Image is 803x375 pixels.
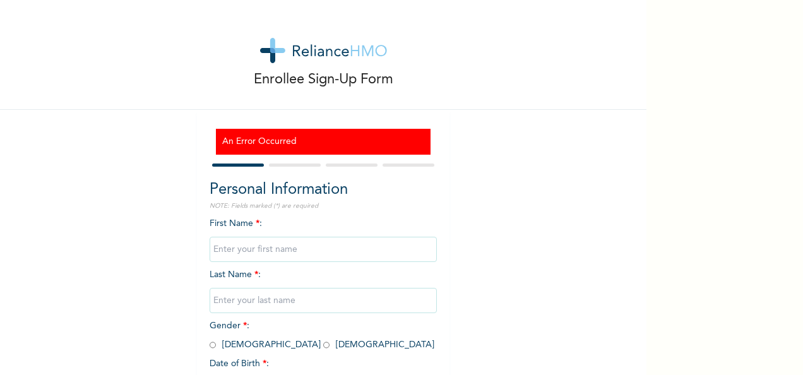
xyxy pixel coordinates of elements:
[210,270,437,305] span: Last Name :
[210,321,434,349] span: Gender : [DEMOGRAPHIC_DATA] [DEMOGRAPHIC_DATA]
[210,288,437,313] input: Enter your last name
[260,38,387,63] img: logo
[210,201,437,211] p: NOTE: Fields marked (*) are required
[210,219,437,254] span: First Name :
[210,237,437,262] input: Enter your first name
[222,135,424,148] h3: An Error Occurred
[210,357,269,371] span: Date of Birth :
[210,179,437,201] h2: Personal Information
[254,69,393,90] p: Enrollee Sign-Up Form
